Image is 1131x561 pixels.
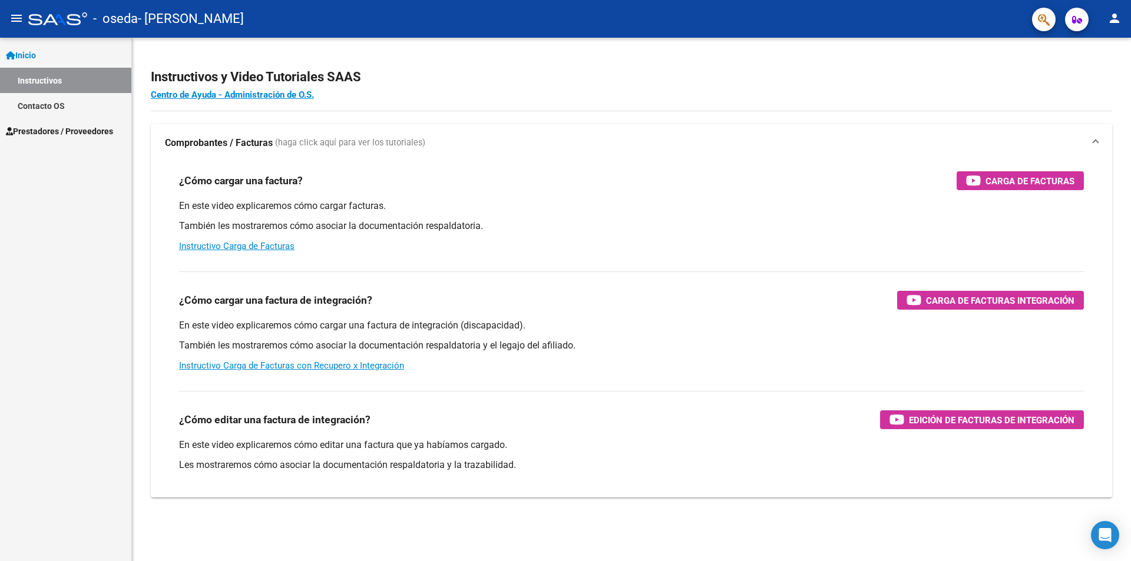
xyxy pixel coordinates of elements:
a: Instructivo Carga de Facturas [179,241,295,251]
h3: ¿Cómo cargar una factura? [179,172,303,189]
button: Carga de Facturas [957,171,1084,190]
h2: Instructivos y Video Tutoriales SAAS [151,66,1112,88]
span: Prestadores / Proveedores [6,125,113,138]
div: Comprobantes / Facturas (haga click aquí para ver los tutoriales) [151,162,1112,497]
span: Edición de Facturas de integración [909,413,1074,427]
p: También les mostraremos cómo asociar la documentación respaldatoria. [179,220,1084,233]
span: Carga de Facturas Integración [926,293,1074,308]
button: Carga de Facturas Integración [897,291,1084,310]
span: - oseda [93,6,138,32]
p: En este video explicaremos cómo editar una factura que ya habíamos cargado. [179,439,1084,452]
h3: ¿Cómo editar una factura de integración? [179,411,371,428]
p: En este video explicaremos cómo cargar facturas. [179,200,1084,213]
a: Centro de Ayuda - Administración de O.S. [151,89,314,100]
span: (haga click aquí para ver los tutoriales) [275,137,425,150]
mat-icon: person [1107,11,1122,25]
mat-expansion-panel-header: Comprobantes / Facturas (haga click aquí para ver los tutoriales) [151,124,1112,162]
h3: ¿Cómo cargar una factura de integración? [179,292,372,308]
p: También les mostraremos cómo asociar la documentación respaldatoria y el legajo del afiliado. [179,339,1084,352]
mat-icon: menu [9,11,24,25]
p: Les mostraremos cómo asociar la documentación respaldatoria y la trazabilidad. [179,459,1084,472]
span: Carga de Facturas [986,174,1074,188]
button: Edición de Facturas de integración [880,410,1084,429]
div: Open Intercom Messenger [1091,521,1119,549]
span: Inicio [6,49,36,62]
span: - [PERSON_NAME] [138,6,244,32]
a: Instructivo Carga de Facturas con Recupero x Integración [179,360,404,371]
strong: Comprobantes / Facturas [165,137,273,150]
p: En este video explicaremos cómo cargar una factura de integración (discapacidad). [179,319,1084,332]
